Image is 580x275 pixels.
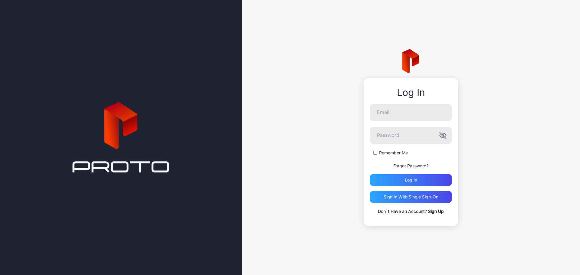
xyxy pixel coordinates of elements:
input: Email [370,104,452,121]
p: Don`t Have an Account? [370,208,452,215]
div: Sign in With Single Sign-On [384,194,438,199]
button: Password [439,132,446,139]
button: Sign in With Single Sign-On [370,191,452,203]
a: Sign Up [428,209,444,214]
label: Remember Me [379,150,408,156]
a: Forgot Password? [393,163,429,168]
button: Log in [370,174,452,186]
div: Log In [370,87,452,98]
div: Log in [405,178,417,182]
input: Password [370,127,452,144]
